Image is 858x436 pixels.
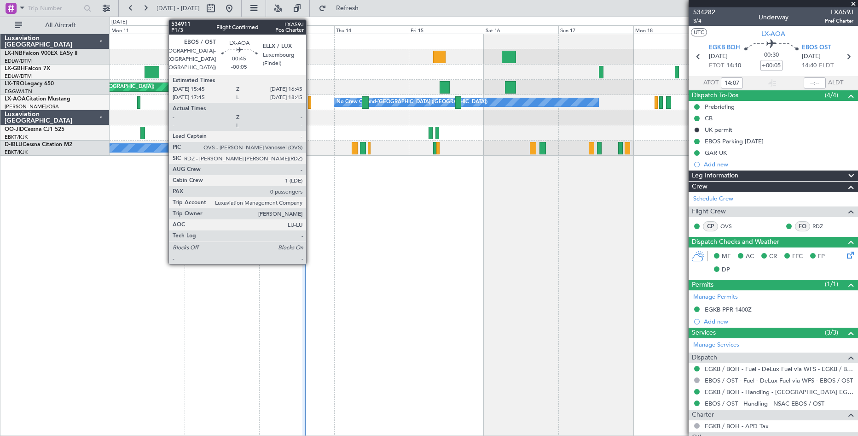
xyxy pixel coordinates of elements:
span: Flight Crew [692,206,726,217]
a: EBOS / OST - Fuel - DeLux Fuel via WFS - EBOS / OST [705,377,853,384]
span: (3/3) [825,328,838,337]
span: Dispatch To-Dos [692,90,738,101]
a: D-IBLUCessna Citation M2 [5,142,72,147]
span: FFC [792,252,803,261]
span: ALDT [828,78,843,88]
span: [DATE] - [DATE] [157,4,200,12]
a: EBOS / OST - Handling - NSAC EBOS / OST [705,400,824,407]
div: GAR UK [705,149,727,157]
input: --:-- [804,77,826,88]
div: Sat 16 [484,25,559,34]
a: LX-INBFalcon 900EX EASy II [5,51,77,56]
a: EGGW/LTN [5,88,32,95]
a: [PERSON_NAME]/QSA [5,103,59,110]
span: AC [746,252,754,261]
a: Schedule Crew [693,194,733,204]
div: Planned Maint Nice ([GEOGRAPHIC_DATA]) [209,65,311,79]
div: Thu 14 [334,25,409,34]
span: ELDT [819,61,834,71]
span: ETOT [709,61,724,71]
span: LX-AOA [5,96,26,102]
span: D-IBLU [5,142,23,147]
div: Wed 13 [259,25,334,34]
div: Prebriefing [705,103,735,111]
a: OO-JIDCessna CJ1 525 [5,127,64,132]
span: (1/1) [825,279,838,289]
span: 534282 [693,7,715,17]
a: RDZ [812,222,833,230]
div: Tue 12 [185,25,260,34]
span: All Aircraft [24,22,97,29]
span: Pref Charter [825,17,853,25]
span: Dispatch [692,353,717,363]
div: No Crew Ostend-[GEOGRAPHIC_DATA] ([GEOGRAPHIC_DATA]) [336,95,487,109]
div: UK permit [705,126,732,134]
div: Underway [759,12,788,22]
div: Fri 15 [409,25,484,34]
div: Add new [704,318,853,325]
a: Manage Services [693,341,739,350]
button: UTC [691,28,707,36]
div: FO [795,221,810,231]
a: QVS [720,222,741,230]
span: (4/4) [825,90,838,100]
a: EDLW/DTM [5,73,32,80]
a: LX-AOACitation Mustang [5,96,70,102]
div: Sun 17 [558,25,633,34]
div: EGKB PPR 1400Z [705,306,752,313]
span: ATOT [703,78,719,88]
a: EBKT/KJK [5,149,28,156]
div: EBOS Parking [DATE] [705,137,764,145]
span: Leg Information [692,171,738,181]
a: LX-GBHFalcon 7X [5,66,50,71]
a: EGKB / BQH - Fuel - DeLux Fuel via WFS - EGKB / BQH [705,365,853,373]
input: --:-- [721,77,743,88]
span: 14:40 [802,61,817,71]
span: LXA59J [825,7,853,17]
div: CP [703,221,718,231]
div: [DATE] [111,18,127,26]
span: LX-INB [5,51,23,56]
span: EGKB BQH [709,43,740,53]
span: DP [722,265,730,275]
button: Refresh [314,1,370,16]
a: EDLW/DTM [5,58,32,65]
a: EGKB / BQH - Handling - [GEOGRAPHIC_DATA] EGKB / [GEOGRAPHIC_DATA] [705,388,853,396]
span: FP [818,252,825,261]
span: 3/4 [693,17,715,25]
input: Trip Number [28,1,81,15]
span: Crew [692,182,707,192]
span: LX-AOA [761,29,785,39]
span: MF [722,252,730,261]
span: [DATE] [709,52,728,61]
button: All Aircraft [10,18,100,33]
a: EBKT/KJK [5,134,28,141]
span: Refresh [328,5,367,12]
div: CB [705,114,713,122]
span: EBOS OST [802,43,831,53]
span: CR [769,252,777,261]
div: Mon 11 [110,25,185,34]
span: Charter [692,410,714,420]
span: OO-JID [5,127,24,132]
a: LX-TROLegacy 650 [5,81,54,87]
a: EGKB / BQH - APD Tax [705,422,769,430]
span: Services [692,328,716,338]
span: LX-TRO [5,81,24,87]
span: [DATE] [802,52,821,61]
div: Mon 18 [633,25,708,34]
span: 00:30 [764,51,779,60]
div: Add new [704,160,853,168]
span: 14:10 [726,61,741,71]
span: Dispatch Checks and Weather [692,237,779,247]
span: Permits [692,280,713,290]
a: Manage Permits [693,293,738,302]
span: LX-GBH [5,66,25,71]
